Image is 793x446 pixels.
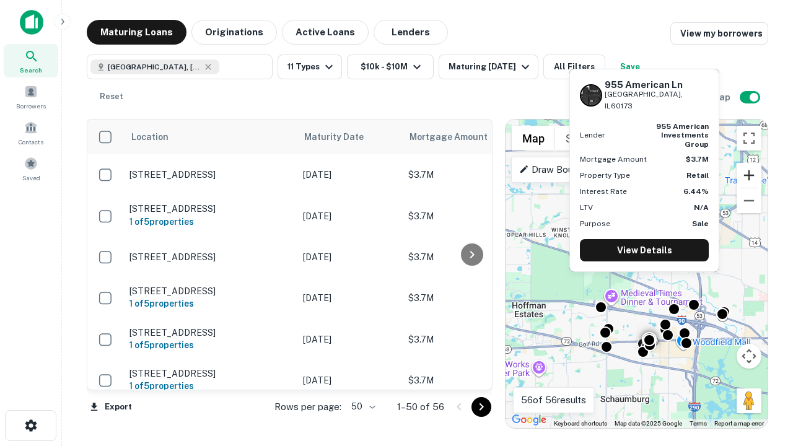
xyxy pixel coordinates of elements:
[605,89,709,112] p: [GEOGRAPHIC_DATA], IL60173
[347,55,434,79] button: $10k - $10M
[22,173,40,183] span: Saved
[402,120,538,154] th: Mortgage Amount
[129,286,291,297] p: [STREET_ADDRESS]
[129,215,291,229] h6: 1 of 5 properties
[512,126,555,151] button: Show street map
[278,55,342,79] button: 11 Types
[408,333,532,346] p: $3.7M
[580,170,630,181] p: Property Type
[87,20,186,45] button: Maturing Loans
[304,129,380,144] span: Maturity Date
[303,209,396,223] p: [DATE]
[555,126,616,151] button: Show satellite imagery
[303,250,396,264] p: [DATE]
[615,420,682,427] span: Map data ©2025 Google
[108,61,201,72] span: [GEOGRAPHIC_DATA], [GEOGRAPHIC_DATA]
[408,250,532,264] p: $3.7M
[471,397,491,417] button: Go to next page
[580,154,647,165] p: Mortgage Amount
[297,120,402,154] th: Maturity Date
[397,400,444,414] p: 1–50 of 56
[4,80,58,113] a: Borrowers
[129,379,291,393] h6: 1 of 5 properties
[129,297,291,310] h6: 1 of 5 properties
[656,122,709,149] strong: 955 american investments group
[737,126,761,151] button: Toggle fullscreen view
[410,129,504,144] span: Mortgage Amount
[714,420,764,427] a: Report a map error
[19,137,43,147] span: Contacts
[509,412,550,428] img: Google
[16,101,46,111] span: Borrowers
[670,22,768,45] a: View my borrowers
[191,20,277,45] button: Originations
[303,291,396,305] p: [DATE]
[303,333,396,346] p: [DATE]
[129,338,291,352] h6: 1 of 5 properties
[408,168,532,181] p: $3.7M
[131,129,169,144] span: Location
[737,344,761,369] button: Map camera controls
[580,239,709,261] a: View Details
[737,163,761,188] button: Zoom in
[20,10,43,35] img: capitalize-icon.png
[580,129,605,141] p: Lender
[129,203,291,214] p: [STREET_ADDRESS]
[686,155,709,164] strong: $3.7M
[274,400,341,414] p: Rows per page:
[686,171,709,180] strong: Retail
[690,420,707,427] a: Terms (opens in new tab)
[543,55,605,79] button: All Filters
[346,398,377,416] div: 50
[129,169,291,180] p: [STREET_ADDRESS]
[87,398,135,416] button: Export
[731,347,793,406] iframe: Chat Widget
[449,59,533,74] div: Maturing [DATE]
[303,374,396,387] p: [DATE]
[519,162,597,177] p: Draw Boundary
[605,79,709,90] h6: 955 American Ln
[4,152,58,185] a: Saved
[694,203,709,212] strong: N/A
[580,202,593,213] p: LTV
[129,251,291,263] p: [STREET_ADDRESS]
[282,20,369,45] button: Active Loans
[303,168,396,181] p: [DATE]
[580,218,610,229] p: Purpose
[408,374,532,387] p: $3.7M
[580,186,627,197] p: Interest Rate
[408,209,532,223] p: $3.7M
[610,55,650,79] button: Save your search to get updates of matches that match your search criteria.
[509,412,550,428] a: Open this area in Google Maps (opens a new window)
[737,188,761,213] button: Zoom out
[4,116,58,149] a: Contacts
[374,20,448,45] button: Lenders
[521,393,586,408] p: 56 of 56 results
[4,44,58,77] a: Search
[408,291,532,305] p: $3.7M
[129,327,291,338] p: [STREET_ADDRESS]
[554,419,607,428] button: Keyboard shortcuts
[123,120,297,154] th: Location
[683,187,709,196] strong: 6.44%
[692,219,709,228] strong: Sale
[129,368,291,379] p: [STREET_ADDRESS]
[439,55,538,79] button: Maturing [DATE]
[506,120,768,428] div: 0 0
[92,84,131,109] button: Reset
[20,65,42,75] span: Search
